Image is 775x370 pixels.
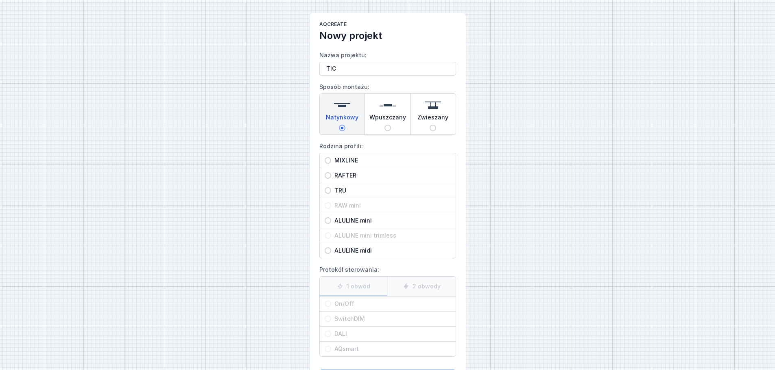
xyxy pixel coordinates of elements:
[326,113,358,125] span: Natynkowy
[319,62,456,76] input: Nazwa projektu:
[319,263,456,357] label: Protokół sterowania:
[319,49,456,76] label: Nazwa projektu:
[319,29,456,42] h2: Nowy projekt
[331,247,451,255] span: ALULINE midi
[325,247,331,254] input: ALULINE midi
[384,125,391,131] input: Wpuszczany
[319,80,456,135] label: Sposób montażu:
[430,125,436,131] input: Zwieszany
[425,97,441,113] img: suspended.svg
[331,156,451,164] span: MIXLINE
[325,172,331,179] input: RAFTER
[325,187,331,194] input: TRU
[369,113,406,125] span: Wpuszczany
[331,216,451,225] span: ALULINE mini
[417,113,448,125] span: Zwieszany
[331,186,451,195] span: TRU
[325,157,331,164] input: MIXLINE
[319,140,456,258] label: Rodzina profili:
[319,21,456,29] h1: AQcreate
[380,97,396,113] img: recessed.svg
[339,125,345,131] input: Natynkowy
[325,217,331,224] input: ALULINE mini
[334,97,350,113] img: surface.svg
[331,171,451,180] span: RAFTER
